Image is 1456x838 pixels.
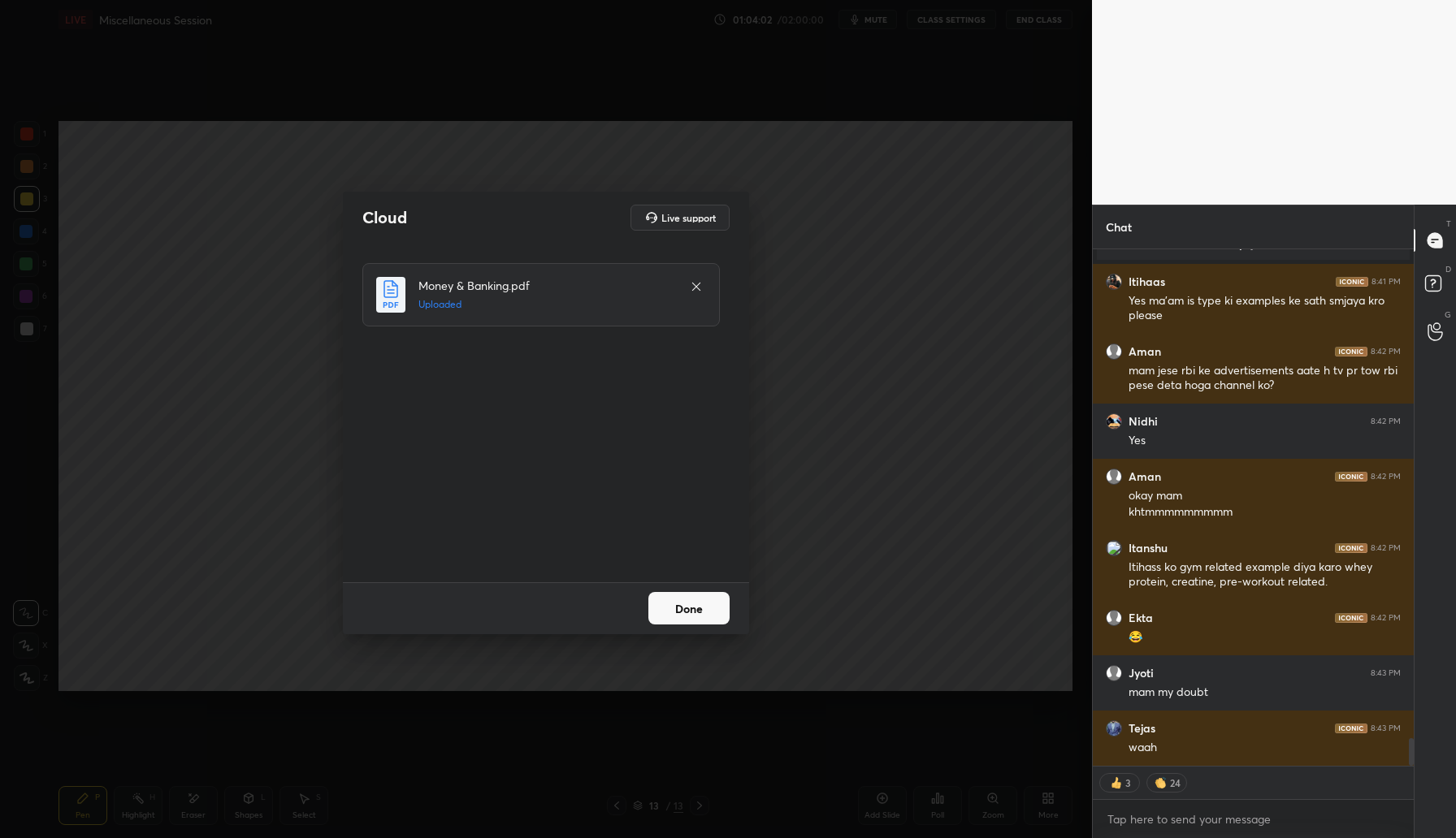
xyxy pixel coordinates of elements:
div: 3 [1124,776,1131,789]
img: 3 [1106,540,1122,556]
img: iconic-dark.1390631f.png [1335,724,1367,733]
h6: Ekta [1129,611,1153,625]
img: f19bc8c6248f434bbecc8875bc8fe4da.jpg [1106,413,1122,430]
img: iconic-dark.1390631f.png [1335,472,1367,482]
div: 8:42 PM [1371,472,1401,482]
h6: Itihaas [1129,274,1165,289]
p: D [1445,263,1451,275]
p: T [1446,218,1451,230]
div: Yes [1129,433,1401,449]
img: default.png [1106,665,1122,681]
h4: Money & Banking.pdf [418,277,674,294]
h6: Itanshu [1129,541,1168,555]
h2: Cloud [362,207,407,228]
h6: Nidhi [1129,414,1158,429]
div: khtmmmmmmmmm [1129,504,1401,521]
button: Done [648,592,730,624]
img: thumbs_up.png [1108,775,1124,791]
div: 8:42 PM [1371,613,1401,623]
img: iconic-dark.1390631f.png [1335,543,1367,553]
div: 24 [1168,776,1181,789]
p: G [1445,309,1451,321]
img: clapping_hands.png [1152,775,1168,791]
div: waah [1129,740,1401,756]
div: grid [1093,249,1414,766]
div: Yes ma'am is type ki examples ke sath smjaya kro please [1129,293,1401,324]
div: mam jese rbi ke advertisements aate h tv pr tow rbi pese deta hoga channel ko? [1129,363,1401,394]
div: mam my doubt [1129,685,1401,701]
div: Itihass ko gym related example diya karo whey protein, creatine, pre-workout related. [1129,559,1401,590]
div: 8:42 PM [1371,347,1401,356]
div: okay mam [1129,488,1401,504]
img: default.png [1106,469,1122,485]
p: Chat [1093,205,1145,248]
div: 8:43 PM [1371,668,1401,678]
h6: Tejas [1129,721,1155,736]
img: default.png [1106,610,1122,626]
img: iconic-dark.1390631f.png [1335,613,1367,623]
h5: Live support [661,213,716,222]
img: c4f250467f944e498b3db8d9daae827e.jpg [1106,274,1122,290]
img: default.png [1106,343,1122,360]
div: 8:43 PM [1371,724,1401,733]
img: iconic-dark.1390631f.png [1335,347,1367,356]
div: 😂 [1129,629,1401,646]
div: 8:41 PM [1371,277,1401,287]
h6: Aman [1129,469,1161,484]
h5: Uploaded [418,297,674,312]
h6: Aman [1129,344,1161,359]
img: e910bd031c89495784713cb5d0287aa2.jpg [1106,720,1122,736]
div: 8:42 PM [1371,543,1401,553]
img: iconic-dark.1390631f.png [1336,277,1368,287]
div: 8:42 PM [1371,417,1401,426]
h6: Jyoti [1129,666,1154,680]
p: Priya [1107,237,1400,250]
